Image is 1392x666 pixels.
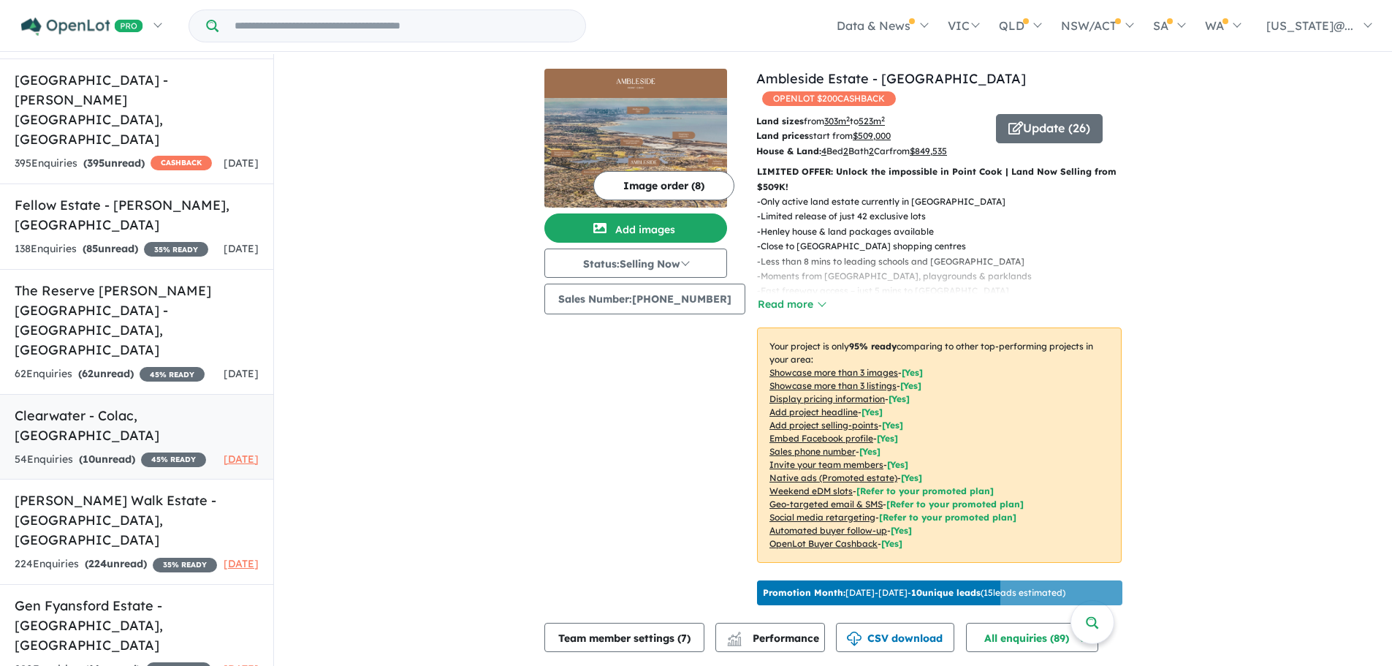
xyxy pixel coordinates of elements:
div: 138 Enquir ies [15,241,208,258]
span: [US_STATE]@... [1266,18,1353,33]
u: $ 849,535 [910,145,947,156]
img: line-chart.svg [728,632,741,640]
u: 2 [869,145,874,156]
p: Your project is only comparing to other top-performing projects in your area: - - - - - - - - - -... [757,328,1122,563]
span: OPENLOT $ 200 CASHBACK [762,91,896,106]
span: CASHBACK [151,156,212,170]
p: start from [756,129,985,143]
b: Land sizes [756,116,804,126]
span: [DATE] [224,453,259,466]
img: Ambleside Estate - Point Cook [544,98,727,208]
span: 45 % READY [141,453,206,467]
u: 303 m [824,116,850,126]
button: CSV download [836,623,954,652]
span: 62 [82,367,94,380]
u: Invite your team members [769,459,883,470]
u: Embed Facebook profile [769,433,873,444]
strong: ( unread) [78,367,134,380]
u: $ 509,000 [853,130,891,141]
span: 35 % READY [153,558,217,572]
span: [ Yes ] [900,380,921,391]
h5: [PERSON_NAME] Walk Estate - [GEOGRAPHIC_DATA] , [GEOGRAPHIC_DATA] [15,491,259,550]
span: [ Yes ] [862,406,883,417]
div: 395 Enquir ies [15,155,212,173]
h5: Gen Fyansford Estate - [GEOGRAPHIC_DATA] , [GEOGRAPHIC_DATA] [15,596,259,655]
b: Land prices [756,130,809,141]
span: 45 % READY [140,367,205,382]
span: [ Yes ] [877,433,898,444]
u: Automated buyer follow-up [769,525,887,536]
b: 95 % ready [849,341,897,352]
button: Add images [544,213,727,243]
span: [DATE] [224,242,259,255]
span: [DATE] [224,557,259,570]
div: 62 Enquir ies [15,366,205,383]
span: 224 [88,557,107,570]
span: 395 [87,156,104,170]
span: 35 % READY [144,242,208,257]
button: Performance [715,623,825,652]
u: 523 m [859,116,885,126]
strong: ( unread) [83,156,145,170]
p: - Fast freeway access – just 5 mins to [GEOGRAPHIC_DATA] [757,284,1060,298]
p: - Close to [GEOGRAPHIC_DATA] shopping centres [757,239,1060,254]
u: Add project headline [769,406,858,417]
div: 224 Enquir ies [15,556,217,573]
h5: Fellow Estate - [PERSON_NAME] , [GEOGRAPHIC_DATA] [15,195,259,235]
sup: 2 [881,115,885,123]
u: Add project selling-points [769,420,878,431]
span: [Refer to your promoted plan] [886,499,1024,510]
u: Sales phone number [769,446,856,457]
span: to [850,116,885,126]
img: Ambleside Estate - Point Cook Logo [550,75,721,92]
span: [DATE] [224,367,259,380]
b: Promotion Month: [763,587,845,598]
u: Social media retargeting [769,512,875,523]
span: [ Yes ] [902,367,923,378]
p: - Less than 8 mins to leading schools and [GEOGRAPHIC_DATA] [757,254,1060,269]
strong: ( unread) [85,557,147,570]
strong: ( unread) [83,242,138,255]
span: [ Yes ] [887,459,908,470]
p: LIMITED OFFER: Unlock the impossible in Point Cook | Land Now Selling from $509K! [757,164,1122,194]
h5: The Reserve [PERSON_NAME][GEOGRAPHIC_DATA] - [GEOGRAPHIC_DATA] , [GEOGRAPHIC_DATA] [15,281,259,360]
strong: ( unread) [79,453,135,466]
span: [Yes] [881,538,902,549]
input: Try estate name, suburb, builder or developer [221,10,582,42]
b: 10 unique leads [911,587,981,598]
span: 10 [83,453,95,466]
span: [Refer to your promoted plan] [856,485,994,496]
span: 85 [86,242,98,255]
u: Geo-targeted email & SMS [769,499,883,510]
u: Native ads (Promoted estate) [769,472,897,483]
button: Sales Number:[PHONE_NUMBER] [544,284,745,314]
u: Showcase more than 3 listings [769,380,897,391]
span: [Yes] [901,472,922,483]
u: Showcase more than 3 images [769,367,898,378]
h5: [GEOGRAPHIC_DATA] - [PERSON_NAME][GEOGRAPHIC_DATA] , [GEOGRAPHIC_DATA] [15,70,259,149]
a: Ambleside Estate - [GEOGRAPHIC_DATA] [756,70,1026,87]
button: Read more [757,296,826,313]
button: Status:Selling Now [544,249,727,278]
p: [DATE] - [DATE] - ( 15 leads estimated) [763,586,1065,599]
button: All enquiries (89) [966,623,1098,652]
span: [ Yes ] [882,420,903,431]
u: 4 [821,145,826,156]
u: 2 [843,145,848,156]
span: [Refer to your promoted plan] [879,512,1016,523]
img: download icon [847,632,862,646]
p: - Henley house & land packages available [757,224,1060,239]
img: Openlot PRO Logo White [21,18,143,36]
span: [ Yes ] [889,393,910,404]
button: Update (26) [996,114,1103,143]
u: Weekend eDM slots [769,485,853,496]
u: Display pricing information [769,393,885,404]
p: Bed Bath Car from [756,144,985,159]
p: - Limited release of just 42 exclusive lots [757,209,1060,224]
span: Performance [729,632,819,645]
div: 54 Enquir ies [15,451,206,469]
h5: Clearwater - Colac , [GEOGRAPHIC_DATA] [15,406,259,445]
button: Image order (8) [593,171,734,200]
img: bar-chart.svg [727,637,742,646]
span: 7 [681,632,687,645]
